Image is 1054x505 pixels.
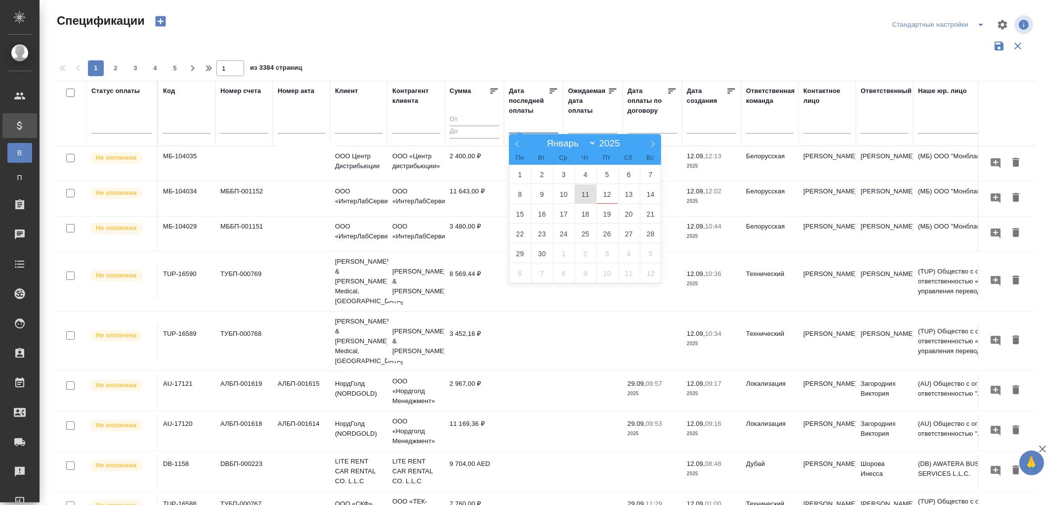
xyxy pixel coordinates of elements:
[335,151,382,171] p: ООО Центр Дистрибьюции
[96,153,136,163] p: Не оплачена
[741,374,799,409] td: Локализация
[687,187,705,195] p: 12.09,
[158,264,215,299] td: TUP-16590
[741,182,799,216] td: Белорусская
[158,217,215,251] td: МБ-104029
[335,86,358,96] div: Клиент
[531,264,553,283] span: Октябрь 7, 2025
[127,63,143,73] span: 3
[392,326,440,356] p: [PERSON_NAME] & [PERSON_NAME]
[856,374,913,409] td: Загородних Виктория
[803,86,851,106] div: Контактное лицо
[705,223,721,230] p: 10:44
[705,460,721,467] p: 08:48
[96,271,136,280] p: Не оплачена
[450,126,499,138] input: До
[91,86,140,96] div: Статус оплаты
[991,13,1014,37] span: Настроить таблицу
[1008,461,1024,480] button: Удалить
[96,223,136,233] p: Не оплачена
[509,155,531,161] span: Пн
[1009,37,1027,55] button: Сбросить фильтры
[158,324,215,359] td: TUP-16589
[158,414,215,449] td: AU-17120
[646,380,662,387] p: 09:57
[167,63,183,73] span: 5
[687,152,705,160] p: 12.09,
[640,184,662,204] span: Сентябрь 14, 2025
[575,244,596,263] span: Октябрь 2, 2025
[108,63,124,73] span: 2
[1008,272,1024,290] button: Удалить
[553,264,575,283] span: Октябрь 8, 2025
[628,420,646,427] p: 29.09,
[509,244,531,263] span: Сентябрь 29, 2025
[335,379,382,399] p: НордГолд (NORDGOLD)
[215,324,273,359] td: ТУБП-000768
[127,60,143,76] button: 3
[618,184,640,204] span: Сентябрь 13, 2025
[509,184,531,204] span: Сентябрь 8, 2025
[618,165,640,184] span: Сентябрь 6, 2025
[687,279,736,289] p: 2025
[12,173,27,183] span: П
[640,165,662,184] span: Сентябрь 7, 2025
[220,86,261,96] div: Номер счета
[856,217,913,251] td: [PERSON_NAME]
[618,155,639,161] span: Сб
[12,148,27,158] span: В
[531,155,552,161] span: Вт
[392,376,440,406] p: ООО «Нордголд Менеджмент»
[158,182,215,216] td: МБ-104034
[687,429,736,439] p: 2025
[918,86,967,96] div: Наше юр. лицо
[687,270,705,277] p: 12.09,
[687,460,705,467] p: 12.09,
[687,380,705,387] p: 12.09,
[687,420,705,427] p: 12.09,
[640,264,662,283] span: Октябрь 12, 2025
[575,204,596,224] span: Сентябрь 18, 2025
[1019,451,1044,475] button: 🙏
[445,217,504,251] td: 3 480,00 ₽
[856,324,913,359] td: [PERSON_NAME]
[542,138,596,149] select: Month
[705,187,721,195] p: 12:02
[574,155,596,161] span: Чт
[596,224,618,243] span: Сентябрь 26, 2025
[628,380,646,387] p: 29.09,
[687,330,705,337] p: 12.09,
[1008,154,1024,172] button: Удалить
[741,217,799,251] td: Белорусская
[575,224,596,243] span: Сентябрь 25, 2025
[1008,421,1024,440] button: Удалить
[335,257,382,306] p: [PERSON_NAME] & [PERSON_NAME] Medical, [GEOGRAPHIC_DATA]
[799,182,856,216] td: [PERSON_NAME]
[799,454,856,489] td: [PERSON_NAME]
[509,204,531,224] span: Сентябрь 15, 2025
[158,374,215,409] td: AU-17121
[1008,189,1024,207] button: Удалить
[799,324,856,359] td: [PERSON_NAME]
[552,155,574,161] span: Ср
[575,264,596,283] span: Октябрь 9, 2025
[618,264,640,283] span: Октябрь 11, 2025
[7,143,32,163] a: В
[335,222,382,241] p: ООО «ИнтерЛабСервис»
[450,86,471,96] div: Сумма
[1008,331,1024,350] button: Удалить
[553,165,575,184] span: Сентябрь 3, 2025
[553,224,575,243] span: Сентябрь 24, 2025
[856,414,913,449] td: Загородних Виктория
[531,204,553,224] span: Сентябрь 16, 2025
[705,270,721,277] p: 10:36
[509,264,531,283] span: Октябрь 6, 2025
[687,231,736,241] p: 2025
[278,86,314,96] div: Номер акта
[856,454,913,489] td: Шорова Инесса
[96,420,136,430] p: Не оплачена
[596,204,618,224] span: Сентябрь 19, 2025
[799,414,856,449] td: [PERSON_NAME]
[215,414,273,449] td: АЛБП-001618
[215,454,273,489] td: DBБП-000223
